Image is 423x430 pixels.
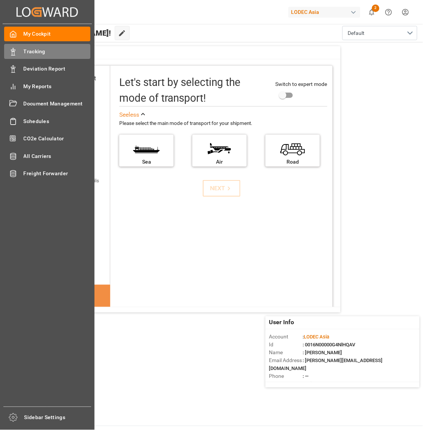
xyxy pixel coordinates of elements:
a: Tracking [4,44,90,59]
button: NEXT [203,180,240,197]
span: CO2e Calculator [24,135,91,143]
a: Schedules [4,114,90,128]
a: Freight Forwarder [4,166,90,181]
span: My Cockpit [24,30,91,38]
div: Let's start by selecting the mode of transport! [119,75,268,106]
a: CO2e Calculator [4,131,90,146]
span: : — [303,374,309,379]
span: User Info [269,318,294,327]
div: Sea [123,158,170,166]
button: LODEC Asia [288,5,363,19]
span: : [PERSON_NAME][EMAIL_ADDRESS][DOMAIN_NAME] [269,358,383,371]
span: : Shipper [303,382,322,387]
div: NEXT [210,184,233,193]
a: Deviation Report [4,62,90,76]
span: Phone [269,373,303,380]
div: Air [196,158,243,166]
span: Deviation Report [24,65,91,73]
button: open menu [342,26,417,40]
div: See less [119,110,139,119]
span: Document Management [24,100,91,108]
span: LODEC Asia [304,334,330,340]
button: Help Center [380,4,397,21]
span: Default [348,29,365,37]
span: : 0016N00000G4NlHQAV [303,342,355,348]
div: Add shipping details [52,177,99,185]
a: My Reports [4,79,90,93]
span: Schedules [24,117,91,125]
span: Tracking [24,48,91,56]
span: Hello [PERSON_NAME]! [30,26,111,40]
span: : [PERSON_NAME] [303,350,342,356]
span: Account [269,333,303,341]
span: Id [269,341,303,349]
a: My Cockpit [4,27,90,41]
span: Account Type [269,380,303,388]
span: My Reports [24,83,91,90]
div: Please select the main mode of transport for your shipment. [119,119,327,128]
span: Name [269,349,303,357]
button: show 2 new notifications [363,4,380,21]
span: Email Address [269,357,303,365]
a: Document Management [4,96,90,111]
span: Sidebar Settings [24,414,91,422]
span: 2 [372,5,379,12]
span: : [303,334,330,340]
div: Road [269,158,316,166]
a: All Carriers [4,149,90,163]
div: LODEC Asia [288,7,360,18]
span: All Carriers [24,152,91,160]
span: Freight Forwarder [24,170,91,177]
span: Switch to expert mode [276,81,327,87]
